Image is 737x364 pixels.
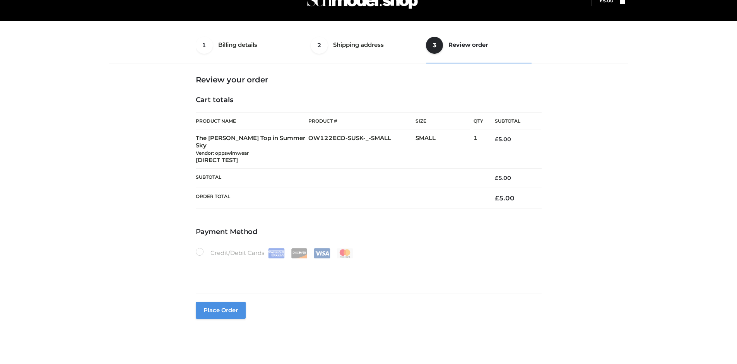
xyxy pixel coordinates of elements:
th: Product # [308,112,416,130]
th: Product Name [196,112,309,130]
bdi: 5.00 [495,194,515,202]
th: Size [416,113,470,130]
img: Discover [291,248,308,258]
button: Place order [196,302,246,319]
img: Mastercard [337,248,353,258]
td: OW122ECO-SUSK-_-SMALL [308,130,416,169]
td: SMALL [416,130,474,169]
label: Credit/Debit Cards [196,248,354,258]
h4: Cart totals [196,96,542,104]
h4: Payment Method [196,228,542,236]
bdi: 5.00 [495,136,511,143]
span: £ [495,174,498,181]
td: The [PERSON_NAME] Top in Summer Sky [DIRECT TEST] [196,130,309,169]
img: Amex [268,248,285,258]
span: £ [495,194,499,202]
span: £ [495,136,498,143]
h3: Review your order [196,75,542,84]
img: Visa [314,248,330,258]
th: Order Total [196,188,484,208]
th: Subtotal [196,169,484,188]
th: Subtotal [483,113,541,130]
iframe: Secure payment input frame [194,257,540,285]
td: 1 [474,130,483,169]
small: Vendor: oppswimwear [196,150,249,156]
th: Qty [474,112,483,130]
bdi: 5.00 [495,174,511,181]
